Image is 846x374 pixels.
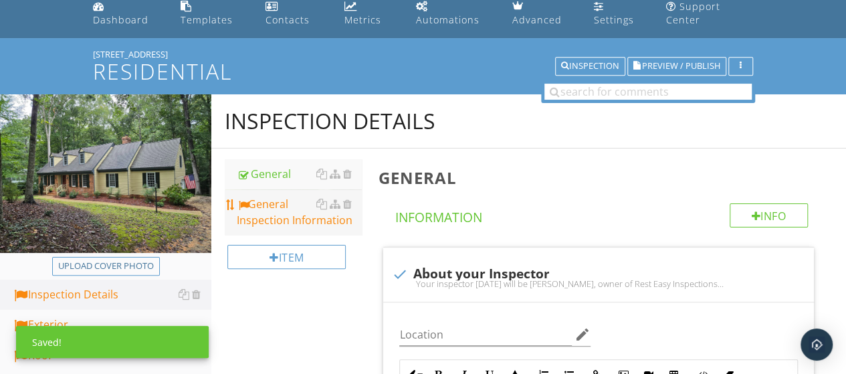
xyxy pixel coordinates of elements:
[344,13,381,26] div: Metrics
[512,13,562,26] div: Advanced
[12,316,211,334] div: Exterior
[395,203,808,226] h4: Information
[574,326,591,343] i: edit
[93,13,148,26] div: Dashboard
[555,57,625,76] button: Inspection
[181,13,233,26] div: Templates
[555,59,625,71] a: Inspection
[52,257,160,276] button: Upload cover photo
[416,13,480,26] div: Automations
[237,196,362,228] div: General Inspection Information
[627,59,726,71] a: Preview / Publish
[801,329,833,361] div: Open Intercom Messenger
[227,245,346,269] div: Item
[12,286,211,304] div: Inspection Details
[627,57,726,76] button: Preview / Publish
[225,108,435,134] div: Inspection Details
[12,347,211,365] div: Roof
[93,49,752,60] div: [STREET_ADDRESS]
[544,84,752,100] input: search for comments
[642,62,720,71] span: Preview / Publish
[561,62,619,71] div: Inspection
[237,166,362,182] div: General
[16,326,209,358] div: Saved!
[399,324,572,346] input: Location
[391,278,806,289] div: Your inspector [DATE] will be [PERSON_NAME], owner of Rest Easy Inspections [DOMAIN_NAME] Easy In...
[93,60,752,83] h1: Residential
[58,260,154,273] div: Upload cover photo
[594,13,634,26] div: Settings
[266,13,310,26] div: Contacts
[730,203,809,227] div: Info
[378,169,825,187] h3: General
